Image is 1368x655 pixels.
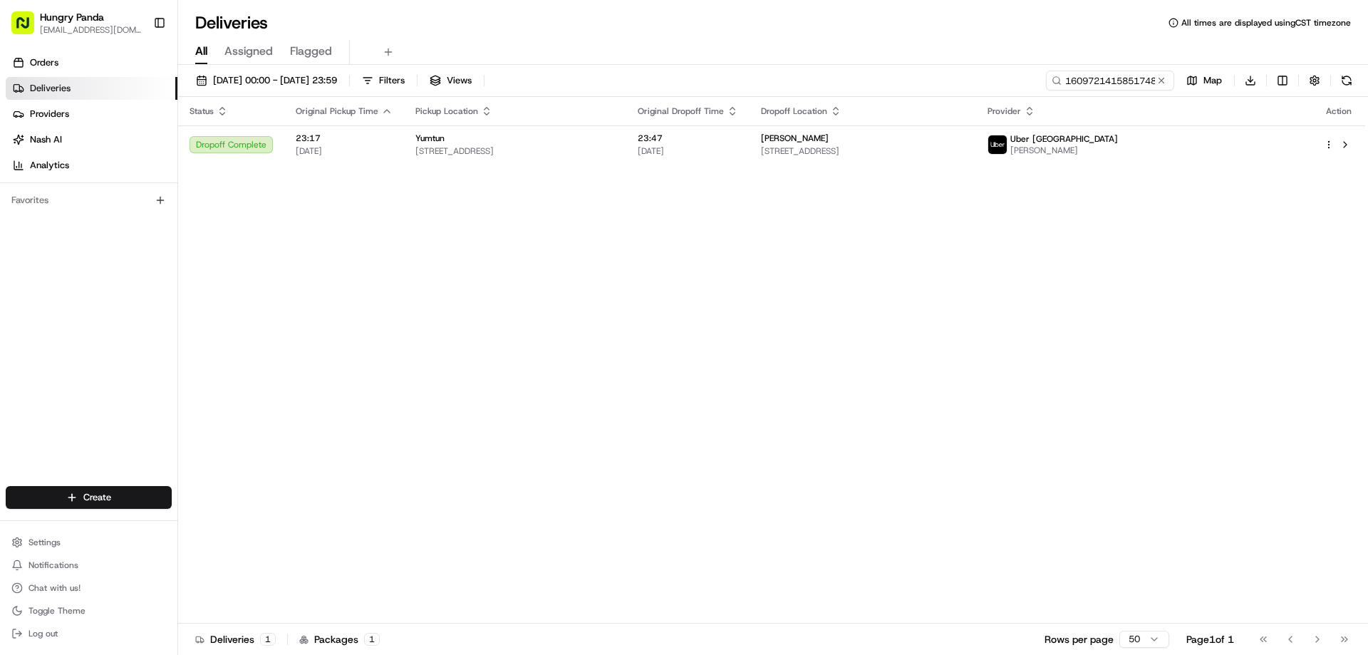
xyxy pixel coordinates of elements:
[1186,632,1234,646] div: Page 1 of 1
[761,105,827,117] span: Dropoff Location
[260,633,276,646] div: 1
[28,582,81,594] span: Chat with us!
[1203,74,1222,87] span: Map
[224,43,273,60] span: Assigned
[1010,133,1118,145] span: Uber [GEOGRAPHIC_DATA]
[30,56,58,69] span: Orders
[356,71,411,91] button: Filters
[1046,71,1174,91] input: Type to search
[28,537,61,548] span: Settings
[761,145,965,157] span: [STREET_ADDRESS]
[6,578,172,598] button: Chat with us!
[195,11,268,34] h1: Deliveries
[423,71,478,91] button: Views
[28,559,78,571] span: Notifications
[40,24,142,36] button: [EMAIL_ADDRESS][DOMAIN_NAME]
[988,135,1007,154] img: uber-new-logo.jpeg
[40,10,104,24] button: Hungry Panda
[30,159,69,172] span: Analytics
[447,74,472,87] span: Views
[638,105,724,117] span: Original Dropoff Time
[638,145,738,157] span: [DATE]
[296,133,393,144] span: 23:17
[290,43,332,60] span: Flagged
[83,491,111,504] span: Create
[988,105,1021,117] span: Provider
[195,632,276,646] div: Deliveries
[6,601,172,621] button: Toggle Theme
[195,43,207,60] span: All
[1181,17,1351,29] span: All times are displayed using CST timezone
[415,105,478,117] span: Pickup Location
[6,486,172,509] button: Create
[6,532,172,552] button: Settings
[296,105,378,117] span: Original Pickup Time
[379,74,405,87] span: Filters
[6,154,177,177] a: Analytics
[638,133,738,144] span: 23:47
[415,145,615,157] span: [STREET_ADDRESS]
[296,145,393,157] span: [DATE]
[6,6,147,40] button: Hungry Panda[EMAIL_ADDRESS][DOMAIN_NAME]
[1337,71,1357,91] button: Refresh
[761,133,829,144] span: [PERSON_NAME]
[28,605,85,617] span: Toggle Theme
[6,51,177,74] a: Orders
[6,555,172,575] button: Notifications
[1010,145,1118,156] span: [PERSON_NAME]
[190,71,343,91] button: [DATE] 00:00 - [DATE] 23:59
[299,632,380,646] div: Packages
[6,189,172,212] div: Favorites
[30,82,71,95] span: Deliveries
[30,133,62,146] span: Nash AI
[415,133,445,144] span: Yumtun
[6,103,177,125] a: Providers
[6,624,172,644] button: Log out
[213,74,337,87] span: [DATE] 00:00 - [DATE] 23:59
[6,128,177,151] a: Nash AI
[1180,71,1228,91] button: Map
[190,105,214,117] span: Status
[1045,632,1114,646] p: Rows per page
[6,77,177,100] a: Deliveries
[30,108,69,120] span: Providers
[1324,105,1354,117] div: Action
[28,628,58,639] span: Log out
[364,633,380,646] div: 1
